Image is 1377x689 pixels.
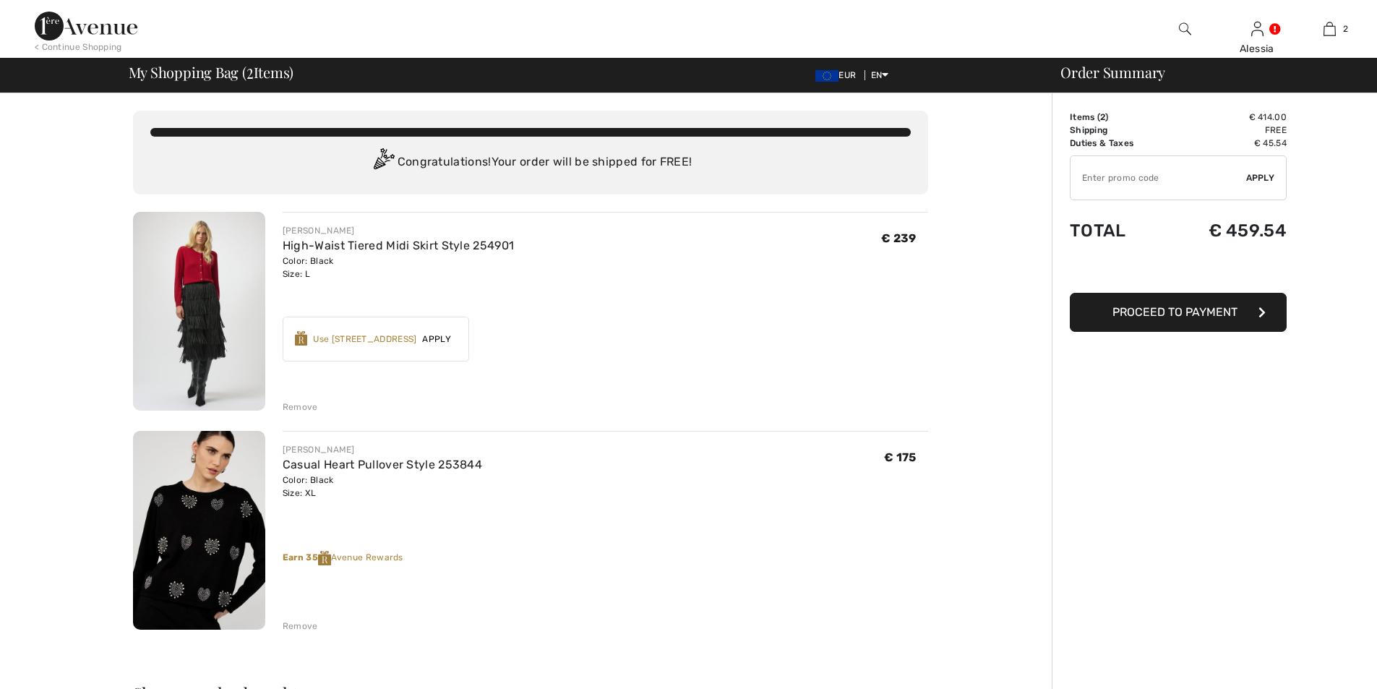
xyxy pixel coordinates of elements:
a: High-Waist Tiered Midi Skirt Style 254901 [283,239,514,252]
img: My Bag [1324,20,1336,38]
div: Color: Black Size: XL [283,474,482,500]
div: Congratulations! Your order will be shipped for FREE! [150,148,911,177]
span: € 175 [884,450,917,464]
span: My Shopping Bag ( Items) [129,65,294,80]
div: < Continue Shopping [35,40,122,54]
td: Items ( ) [1070,111,1167,124]
img: High-Waist Tiered Midi Skirt Style 254901 [133,212,265,411]
span: 2 [1100,112,1105,122]
span: Apply [416,333,457,346]
span: € 239 [881,231,917,245]
img: Congratulation2.svg [369,148,398,177]
span: 2 [246,61,254,80]
img: Casual Heart Pullover Style 253844 [133,431,265,630]
span: Proceed to Payment [1112,305,1237,319]
div: [PERSON_NAME] [283,443,482,456]
a: Sign In [1251,22,1264,35]
td: € 414.00 [1167,111,1287,124]
div: [PERSON_NAME] [283,224,514,237]
img: My Info [1251,20,1264,38]
input: Promo code [1071,156,1246,200]
a: Casual Heart Pullover Style 253844 [283,458,482,471]
span: Apply [1246,171,1275,184]
div: Remove [283,401,318,414]
img: Reward-Logo.svg [295,331,308,346]
img: Reward-Logo.svg [318,551,331,565]
div: Order Summary [1043,65,1368,80]
strong: Earn 35 [283,552,331,562]
div: Alessia [1222,41,1292,56]
td: Total [1070,206,1167,255]
span: 2 [1343,22,1348,35]
td: € 459.54 [1167,206,1287,255]
div: Color: Black Size: L [283,254,514,281]
span: EN [871,70,889,80]
div: Use [STREET_ADDRESS] [313,333,416,346]
a: 2 [1294,20,1365,38]
img: search the website [1179,20,1191,38]
button: Proceed to Payment [1070,293,1287,332]
span: EUR [815,70,862,80]
img: 1ère Avenue [35,12,137,40]
div: Remove [283,620,318,633]
td: € 45.54 [1167,137,1287,150]
td: Shipping [1070,124,1167,137]
iframe: PayPal [1070,255,1287,288]
div: Avenue Rewards [283,551,928,565]
td: Free [1167,124,1287,137]
img: Euro [815,70,838,82]
td: Duties & Taxes [1070,137,1167,150]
